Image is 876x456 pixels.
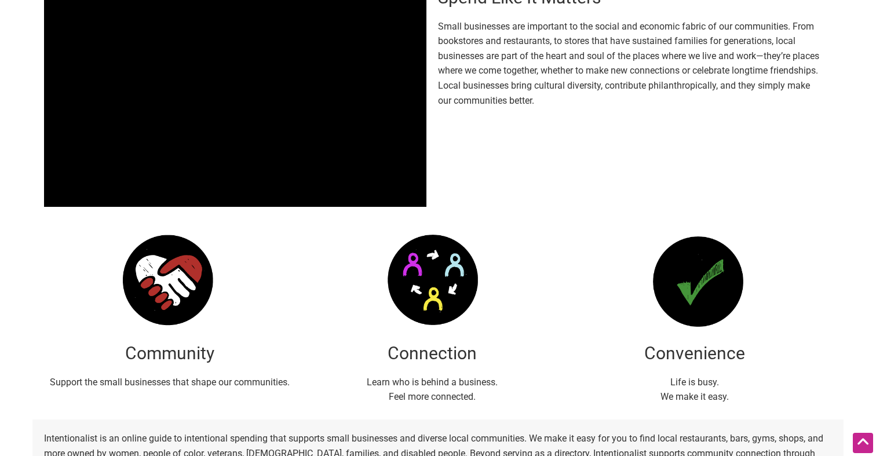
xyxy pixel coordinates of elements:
[643,228,747,332] img: about-image-1.png
[306,375,557,404] p: Learn who is behind a business. Feel more connected.
[853,433,873,453] div: Scroll Back to Top
[306,341,557,366] h2: Connection
[570,341,820,366] h2: Convenience
[44,341,295,366] h2: Community
[118,228,222,332] img: about-image-3.png
[380,228,484,332] img: about-image-2.png
[44,375,295,390] p: Support the small businesses that shape our communities.
[570,375,820,404] p: Life is busy. We make it easy.
[438,19,820,108] p: Small businesses are important to the social and economic fabric of our communities. From booksto...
